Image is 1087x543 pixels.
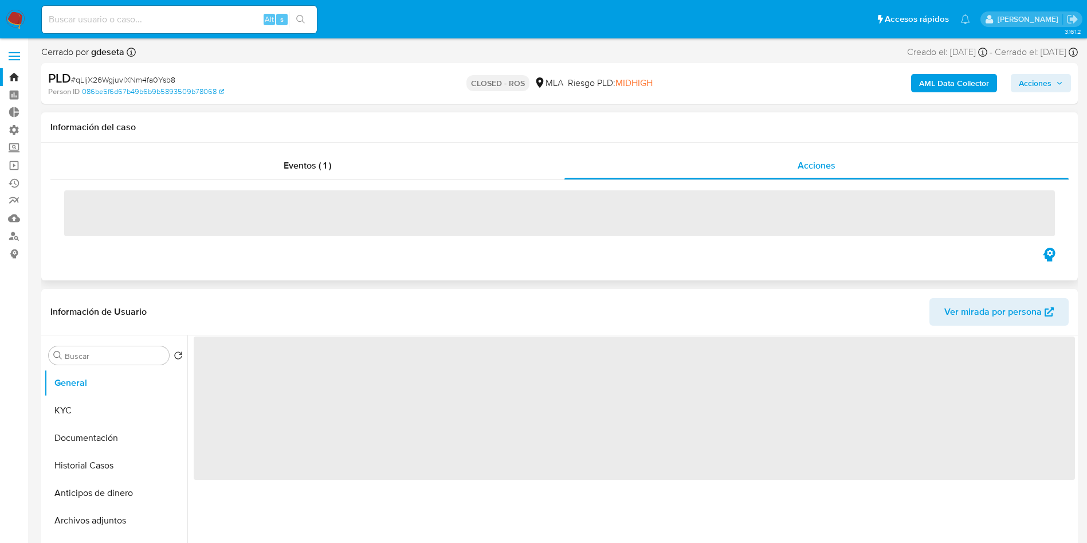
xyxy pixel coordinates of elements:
[929,298,1069,326] button: Ver mirada por persona
[615,76,653,89] span: MIDHIGH
[174,351,183,364] button: Volver al orden por defecto
[44,507,187,534] button: Archivos adjuntos
[1019,74,1051,92] span: Acciones
[44,452,187,479] button: Historial Casos
[44,479,187,507] button: Anticipos de dinero
[48,69,71,87] b: PLD
[265,14,274,25] span: Alt
[466,75,529,91] p: CLOSED - ROS
[907,46,987,58] div: Creado el: [DATE]
[41,46,124,58] span: Cerrado por
[289,11,312,28] button: search-icon
[568,77,653,89] span: Riesgo PLD:
[534,77,563,89] div: MLA
[48,87,80,97] b: Person ID
[1011,74,1071,92] button: Acciones
[919,74,989,92] b: AML Data Collector
[885,13,949,25] span: Accesos rápidos
[194,337,1075,480] span: ‌
[44,397,187,424] button: KYC
[53,351,62,360] button: Buscar
[990,46,992,58] span: -
[65,351,164,361] input: Buscar
[995,46,1078,58] div: Cerrado el: [DATE]
[44,369,187,397] button: General
[44,424,187,452] button: Documentación
[998,14,1062,25] p: gustavo.deseta@mercadolibre.com
[284,159,331,172] span: Eventos ( 1 )
[944,298,1042,326] span: Ver mirada por persona
[50,122,1069,133] h1: Información del caso
[82,87,224,97] a: 086be5f6d67b49b6b9b5893509b78068
[280,14,284,25] span: s
[71,74,175,85] span: # qLIjX26WgjuvlXNm4fa0Ysb8
[89,45,124,58] b: gdeseta
[960,14,970,24] a: Notificaciones
[64,190,1055,236] span: ‌
[1066,13,1078,25] a: Salir
[798,159,835,172] span: Acciones
[42,12,317,27] input: Buscar usuario o caso...
[50,306,147,318] h1: Información de Usuario
[911,74,997,92] button: AML Data Collector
